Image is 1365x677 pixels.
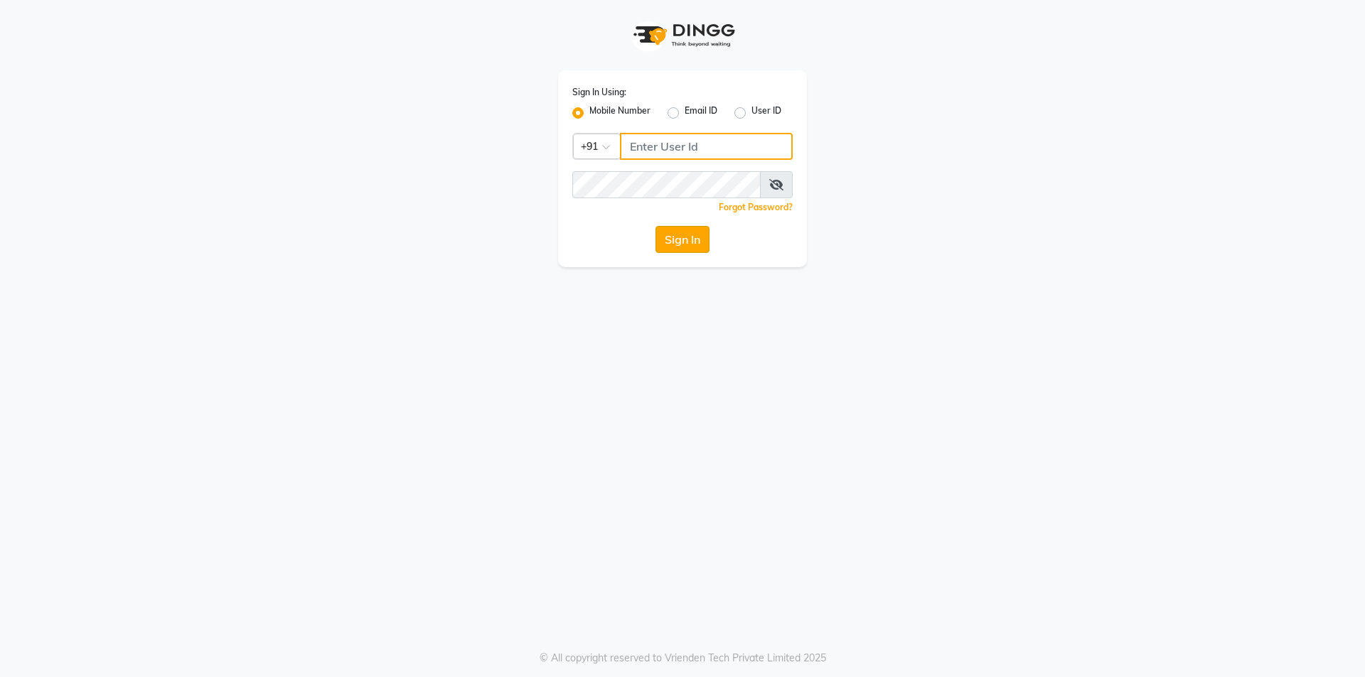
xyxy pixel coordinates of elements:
img: logo1.svg [626,14,739,56]
a: Forgot Password? [719,202,793,212]
label: Email ID [685,104,717,121]
label: Mobile Number [589,104,651,121]
input: Username [620,133,793,160]
label: User ID [751,104,781,121]
label: Sign In Using: [572,86,626,99]
button: Sign In [655,226,710,253]
input: Username [572,171,761,198]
